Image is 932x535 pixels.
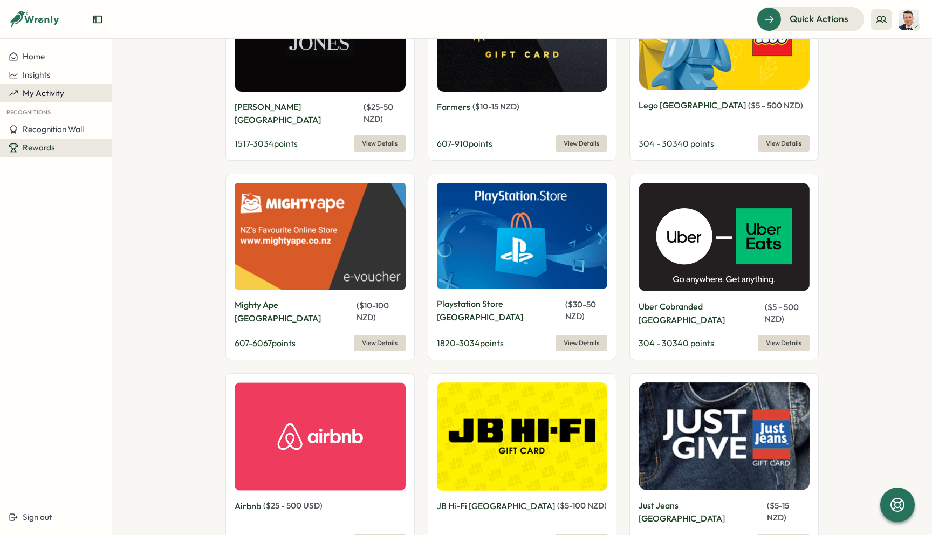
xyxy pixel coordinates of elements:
span: View Details [564,335,599,351]
span: 1820 - 3034 points [437,338,504,348]
span: ( $ 25 - 50 NZD ) [364,102,393,124]
span: Insights [23,70,51,80]
img: Playstation Store New Zealand [437,183,608,289]
span: Quick Actions [790,12,848,26]
img: Matt Savel [899,9,919,30]
p: [PERSON_NAME] [GEOGRAPHIC_DATA] [235,100,361,127]
span: Recognition Wall [23,124,84,134]
span: View Details [362,136,398,151]
p: Airbnb [235,499,261,513]
span: Sign out [23,512,52,522]
span: ( $ 30 - 50 NZD ) [565,299,596,321]
span: View Details [766,136,801,151]
p: Uber Cobranded [GEOGRAPHIC_DATA] [639,300,763,327]
span: ( $ 5 - 15 NZD ) [767,500,789,523]
button: View Details [354,135,406,152]
span: Rewards [23,142,55,153]
span: View Details [564,136,599,151]
span: ( $ 5 - 100 NZD ) [557,500,607,511]
span: 304 - 30340 points [639,338,714,348]
p: Lego [GEOGRAPHIC_DATA] [639,99,746,112]
p: Playstation Store [GEOGRAPHIC_DATA] [437,297,563,324]
span: 607 - 910 points [437,138,492,149]
p: JB Hi-Fi [GEOGRAPHIC_DATA] [437,499,555,513]
img: JB Hi-Fi New Zealand [437,382,608,491]
span: Home [23,51,45,61]
span: 607 - 6067 points [235,338,296,348]
span: ( $ 10 - 15 NZD ) [472,101,519,112]
img: Airbnb [235,382,406,491]
button: View Details [758,135,810,152]
span: ( $ 5 - 500 NZD ) [765,302,799,324]
button: View Details [354,335,406,351]
span: My Activity [23,88,64,98]
button: View Details [556,335,607,351]
span: ( $ 25 - 500 USD ) [263,500,323,511]
button: View Details [758,335,810,351]
button: Expand sidebar [92,14,103,25]
span: 1517 - 3034 points [235,138,298,149]
span: 304 - 30340 points [639,138,714,149]
p: Farmers [437,100,470,114]
img: Uber Cobranded New Zealand [639,183,810,291]
p: Just Jeans [GEOGRAPHIC_DATA] [639,499,765,526]
span: View Details [766,335,801,351]
img: Just Jeans New Zealand [639,382,810,490]
button: Quick Actions [757,7,864,31]
span: View Details [362,335,398,351]
span: ( $ 5 - 500 NZD ) [748,100,803,111]
span: ( $ 10 - 100 NZD ) [357,300,389,323]
button: View Details [556,135,607,152]
p: Mighty Ape [GEOGRAPHIC_DATA] [235,298,354,325]
img: Mighty Ape New Zealand [235,183,406,290]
